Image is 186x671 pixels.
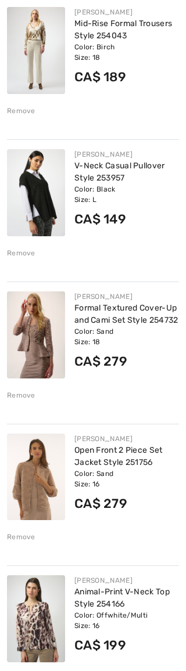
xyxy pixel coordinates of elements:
[74,496,127,511] span: CA$ 279
[74,445,163,467] a: Open Front 2 Piece Set Jacket Style 251756
[74,161,165,183] a: V-Neck Casual Pullover Style 253957
[7,106,35,116] div: Remove
[74,434,179,444] div: [PERSON_NAME]
[74,19,172,41] a: Mid-Rise Formal Trousers Style 254043
[74,7,179,17] div: [PERSON_NAME]
[74,610,179,631] div: Color: Offwhite/Multi Size: 16
[7,390,35,401] div: Remove
[7,575,65,662] img: Animal-Print V-Neck Top Style 254166
[74,637,126,653] span: CA$ 199
[7,434,65,521] img: Open Front 2 Piece Set Jacket Style 251756
[74,149,179,160] div: [PERSON_NAME]
[74,42,179,63] div: Color: Birch Size: 18
[74,303,178,325] a: Formal Textured Cover-Up and Cami Set Style 254732
[74,211,126,227] span: CA$ 149
[7,7,65,94] img: Mid-Rise Formal Trousers Style 254043
[74,353,127,369] span: CA$ 279
[7,291,65,378] img: Formal Textured Cover-Up and Cami Set Style 254732
[74,326,179,347] div: Color: Sand Size: 18
[74,291,179,302] div: [PERSON_NAME]
[7,149,65,236] img: V-Neck Casual Pullover Style 253957
[74,184,179,205] div: Color: Black Size: L
[74,575,179,586] div: [PERSON_NAME]
[74,468,179,489] div: Color: Sand Size: 16
[74,69,126,85] span: CA$ 189
[7,248,35,258] div: Remove
[74,587,170,609] a: Animal-Print V-Neck Top Style 254166
[7,532,35,542] div: Remove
